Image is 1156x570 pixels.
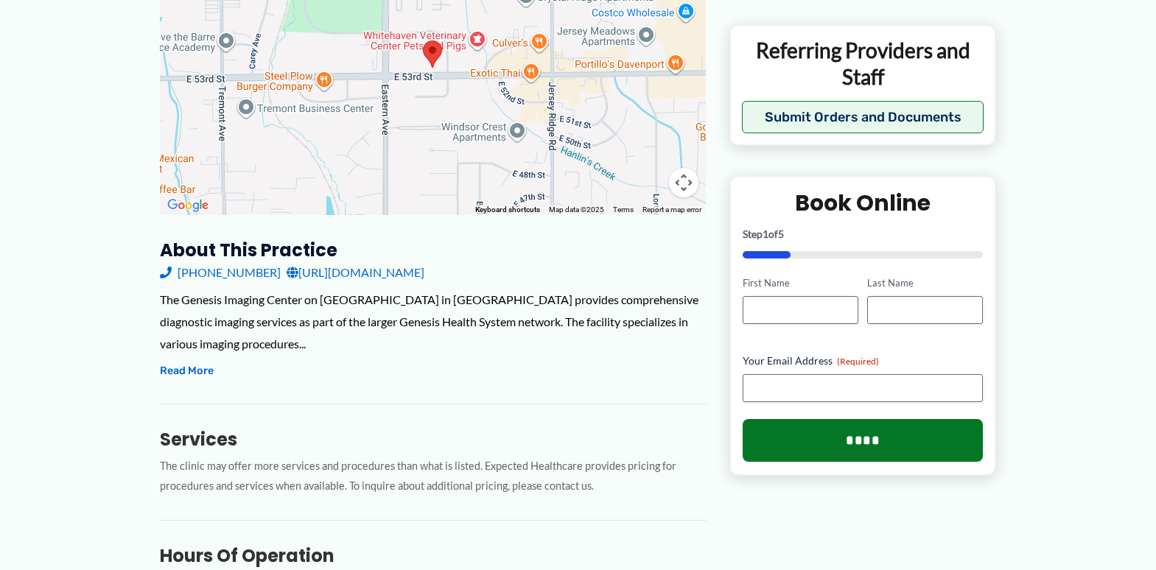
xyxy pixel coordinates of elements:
[164,196,212,215] img: Google
[763,228,768,240] span: 1
[160,428,706,451] h3: Services
[613,205,634,214] a: Terms (opens in new tab)
[778,228,784,240] span: 5
[867,276,983,290] label: Last Name
[160,239,706,261] h3: About this practice
[743,189,984,217] h2: Book Online
[743,276,858,290] label: First Name
[475,205,540,215] button: Keyboard shortcuts
[160,362,214,380] button: Read More
[669,168,698,197] button: Map camera controls
[742,36,984,90] p: Referring Providers and Staff
[160,544,706,567] h3: Hours of Operation
[549,205,604,214] span: Map data ©2025
[160,457,706,496] p: The clinic may offer more services and procedures than what is listed. Expected Healthcare provid...
[743,353,984,367] label: Your Email Address
[287,261,424,284] a: [URL][DOMAIN_NAME]
[160,261,281,284] a: [PHONE_NUMBER]
[160,289,706,354] div: The Genesis Imaging Center on [GEOGRAPHIC_DATA] in [GEOGRAPHIC_DATA] provides comprehensive diagn...
[742,101,984,133] button: Submit Orders and Documents
[164,196,212,215] a: Open this area in Google Maps (opens a new window)
[743,229,984,239] p: Step of
[642,205,701,214] a: Report a map error
[837,355,879,366] span: (Required)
